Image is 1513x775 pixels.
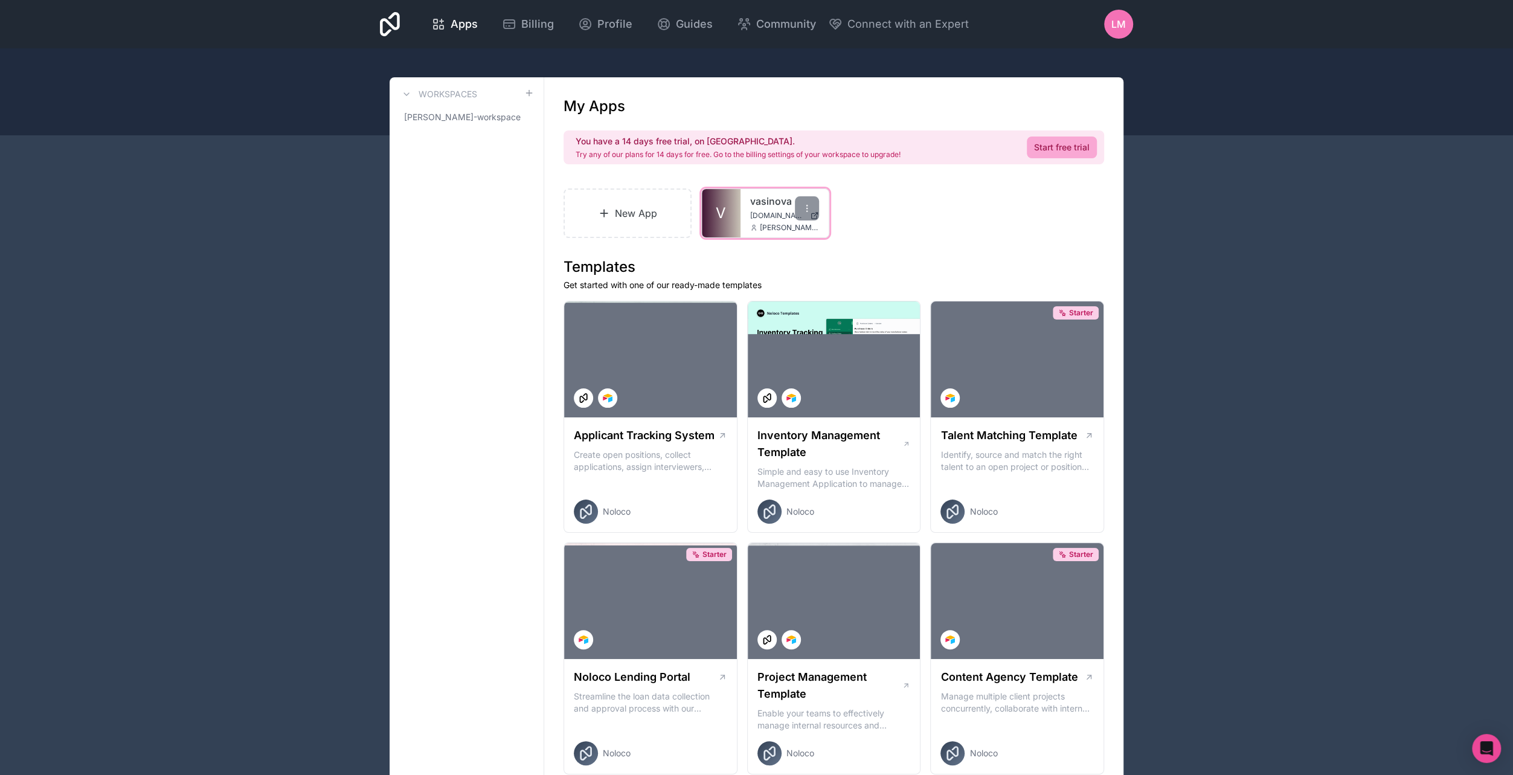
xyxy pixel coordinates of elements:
[969,506,997,518] span: Noloco
[597,16,632,33] span: Profile
[757,669,902,703] h1: Project Management Template
[603,393,612,403] img: Airtable Logo
[1111,17,1126,31] span: LM
[399,87,477,101] a: Workspaces
[451,16,478,33] span: Apps
[847,16,969,33] span: Connect with an Expert
[702,189,740,237] a: V
[757,427,902,461] h1: Inventory Management Template
[727,11,826,37] a: Community
[647,11,722,37] a: Guides
[676,16,713,33] span: Guides
[786,635,796,645] img: Airtable Logo
[574,449,727,473] p: Create open positions, collect applications, assign interviewers, centralise candidate feedback a...
[521,16,554,33] span: Billing
[564,188,692,238] a: New App
[786,747,814,759] span: Noloco
[574,690,727,715] p: Streamline the loan data collection and approval process with our Lending Portal template.
[1069,550,1093,559] span: Starter
[760,223,819,233] span: [PERSON_NAME][EMAIL_ADDRESS][DOMAIN_NAME]
[940,449,1094,473] p: Identify, source and match the right talent to an open project or position with our Talent Matchi...
[940,669,1078,686] h1: Content Agency Template
[945,393,955,403] img: Airtable Logo
[603,506,631,518] span: Noloco
[603,747,631,759] span: Noloco
[568,11,642,37] a: Profile
[492,11,564,37] a: Billing
[757,707,911,732] p: Enable your teams to effectively manage internal resources and execute client projects on time.
[564,97,625,116] h1: My Apps
[574,669,690,686] h1: Noloco Lending Portal
[1027,137,1097,158] a: Start free trial
[756,16,816,33] span: Community
[940,427,1077,444] h1: Talent Matching Template
[716,204,726,223] span: V
[422,11,487,37] a: Apps
[576,135,901,147] h2: You have a 14 days free trial, on [GEOGRAPHIC_DATA].
[419,88,477,100] h3: Workspaces
[757,466,911,490] p: Simple and easy to use Inventory Management Application to manage your stock, orders and Manufact...
[750,194,819,208] a: vasinova
[576,150,901,159] p: Try any of our plans for 14 days for free. Go to the billing settings of your workspace to upgrade!
[564,257,1104,277] h1: Templates
[564,279,1104,291] p: Get started with one of our ready-made templates
[1472,734,1501,763] div: Open Intercom Messenger
[940,690,1094,715] p: Manage multiple client projects concurrently, collaborate with internal and external stakeholders...
[1069,308,1093,318] span: Starter
[750,211,819,220] a: [DOMAIN_NAME]
[786,393,796,403] img: Airtable Logo
[574,427,715,444] h1: Applicant Tracking System
[969,747,997,759] span: Noloco
[399,106,534,128] a: [PERSON_NAME]-workspace
[702,550,727,559] span: Starter
[945,635,955,645] img: Airtable Logo
[786,506,814,518] span: Noloco
[750,211,805,220] span: [DOMAIN_NAME]
[579,635,588,645] img: Airtable Logo
[828,16,969,33] button: Connect with an Expert
[404,111,521,123] span: [PERSON_NAME]-workspace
